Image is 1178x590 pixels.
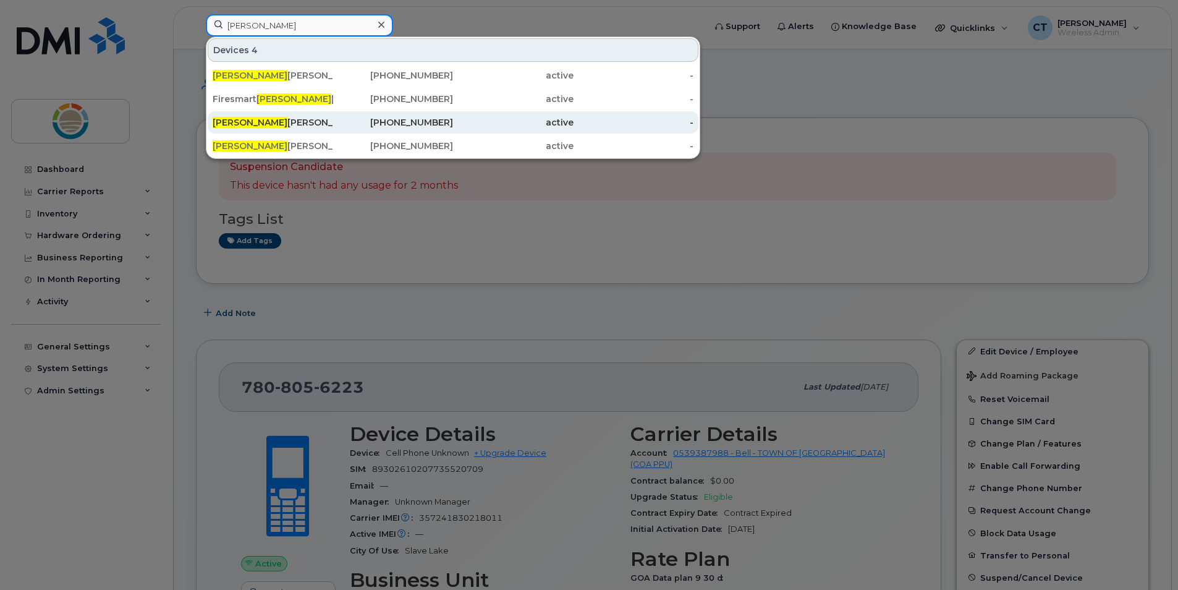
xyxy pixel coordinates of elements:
[333,140,454,152] div: [PHONE_NUMBER]
[453,69,574,82] div: active
[574,116,694,129] div: -
[213,116,333,129] div: [PERSON_NAME]
[206,14,393,36] input: Find something...
[453,116,574,129] div: active
[208,135,698,157] a: [PERSON_NAME][PERSON_NAME][PHONE_NUMBER]active-
[333,93,454,105] div: [PHONE_NUMBER]
[333,69,454,82] div: [PHONE_NUMBER]
[208,111,698,134] a: [PERSON_NAME][PERSON_NAME][PHONE_NUMBER]active-
[213,70,287,81] span: [PERSON_NAME]
[213,140,333,152] div: [PERSON_NAME]
[574,140,694,152] div: -
[208,88,698,110] a: Firesmart[PERSON_NAME][PERSON_NAME][PHONE_NUMBER]active-
[574,93,694,105] div: -
[574,69,694,82] div: -
[453,140,574,152] div: active
[208,38,698,62] div: Devices
[213,140,287,152] span: [PERSON_NAME]
[333,116,454,129] div: [PHONE_NUMBER]
[256,93,331,105] span: [PERSON_NAME]
[208,64,698,87] a: [PERSON_NAME][PERSON_NAME][PHONE_NUMBER]active-
[252,44,258,56] span: 4
[453,93,574,105] div: active
[213,69,333,82] div: [PERSON_NAME]
[213,117,287,128] span: [PERSON_NAME]
[213,93,333,105] div: Firesmart [PERSON_NAME]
